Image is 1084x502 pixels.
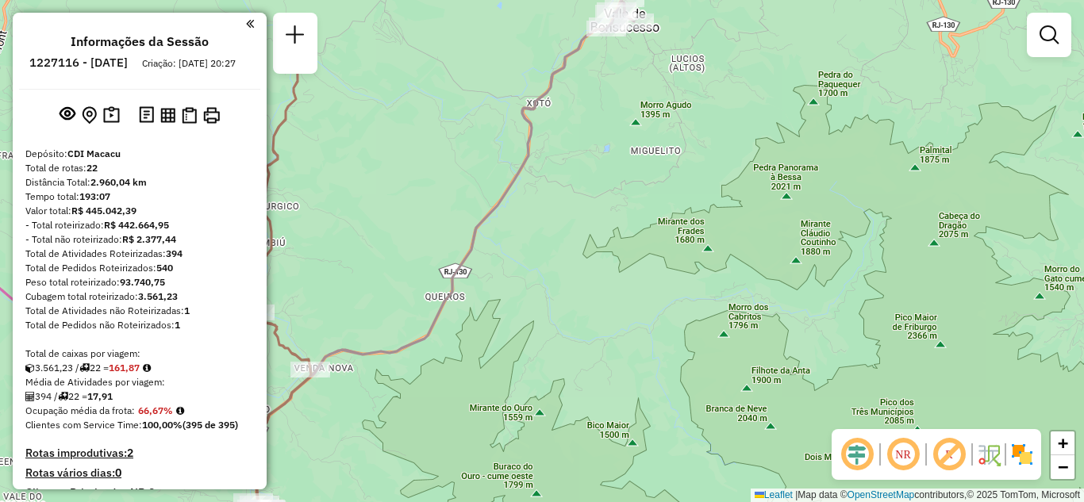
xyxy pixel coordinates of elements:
[120,276,165,288] strong: 93.740,75
[115,466,121,480] strong: 0
[71,34,209,49] h4: Informações da Sessão
[1058,433,1068,453] span: +
[122,233,176,245] strong: R$ 2.377,44
[176,406,184,416] em: Média calculada utilizando a maior ocupação (%Peso ou %Cubagem) de cada rota da sessão. Rotas cro...
[79,103,100,128] button: Centralizar mapa no depósito ou ponto de apoio
[166,247,183,259] strong: 394
[1051,455,1074,479] a: Zoom out
[184,305,190,316] strong: 1
[25,363,35,373] i: Cubagem total roteirizado
[25,347,254,361] div: Total de caixas por viagem:
[795,489,798,500] span: |
[751,489,1084,502] div: Map data © contributors,© 2025 TomTom, Microsoft
[25,466,254,480] h4: Rotas vários dias:
[25,218,254,232] div: - Total roteirizado:
[25,446,254,460] h4: Rotas improdutivas:
[79,190,110,202] strong: 193:07
[148,485,155,500] strong: 0
[25,389,254,404] div: 394 / 22 =
[838,435,876,473] span: Ocultar deslocamento
[29,56,128,70] h6: 1227116 - [DATE]
[56,102,79,128] button: Exibir sessão original
[25,175,254,190] div: Distância Total:
[127,446,133,460] strong: 2
[25,275,254,289] div: Peso total roteirizado:
[25,375,254,389] div: Média de Atividades por viagem:
[142,419,183,431] strong: 100,00%
[183,419,238,431] strong: (395 de 395)
[1009,442,1035,467] img: Exibir/Ocultar setores
[143,363,151,373] i: Meta Caixas/viagem: 221,30 Diferença: -59,43
[109,362,140,374] strong: 161,87
[71,205,136,217] strong: R$ 445.042,39
[100,103,123,128] button: Painel de Sugestão
[25,318,254,332] div: Total de Pedidos não Roteirizados:
[58,392,68,401] i: Total de rotas
[67,148,121,159] strong: CDI Macacu
[246,14,254,33] a: Clique aqui para minimizar o painel
[79,363,90,373] i: Total de rotas
[25,404,135,416] span: Ocupação média da frota:
[25,361,254,375] div: 3.561,23 / 22 =
[279,19,311,55] a: Nova sessão e pesquisa
[200,104,223,127] button: Imprimir Rotas
[1051,431,1074,455] a: Zoom in
[136,103,157,128] button: Logs desbloquear sessão
[86,162,98,174] strong: 22
[25,190,254,204] div: Tempo total:
[25,486,254,500] h4: Clientes Priorizados NR:
[25,204,254,218] div: Valor total:
[25,232,254,247] div: - Total não roteirizado:
[25,161,254,175] div: Total de rotas:
[87,390,113,402] strong: 17,91
[25,247,254,261] div: Total de Atividades Roteirizadas:
[104,219,169,231] strong: R$ 442.664,95
[157,104,179,125] button: Visualizar relatório de Roteirização
[25,419,142,431] span: Clientes com Service Time:
[156,262,173,274] strong: 540
[138,290,178,302] strong: 3.561,23
[976,442,1001,467] img: Fluxo de ruas
[755,489,793,500] a: Leaflet
[90,176,147,188] strong: 2.960,04 km
[25,392,35,401] i: Total de Atividades
[25,304,254,318] div: Total de Atividades não Roteirizadas:
[930,435,968,473] span: Exibir rótulo
[25,147,254,161] div: Depósito:
[138,404,173,416] strong: 66,67%
[179,104,200,127] button: Visualizar Romaneio
[136,56,242,71] div: Criação: [DATE] 20:27
[884,435,922,473] span: Ocultar NR
[848,489,915,500] a: OpenStreetMap
[175,319,180,331] strong: 1
[25,289,254,304] div: Cubagem total roteirizado:
[1033,19,1065,51] a: Exibir filtros
[1058,457,1068,477] span: −
[25,261,254,275] div: Total de Pedidos Roteirizados:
